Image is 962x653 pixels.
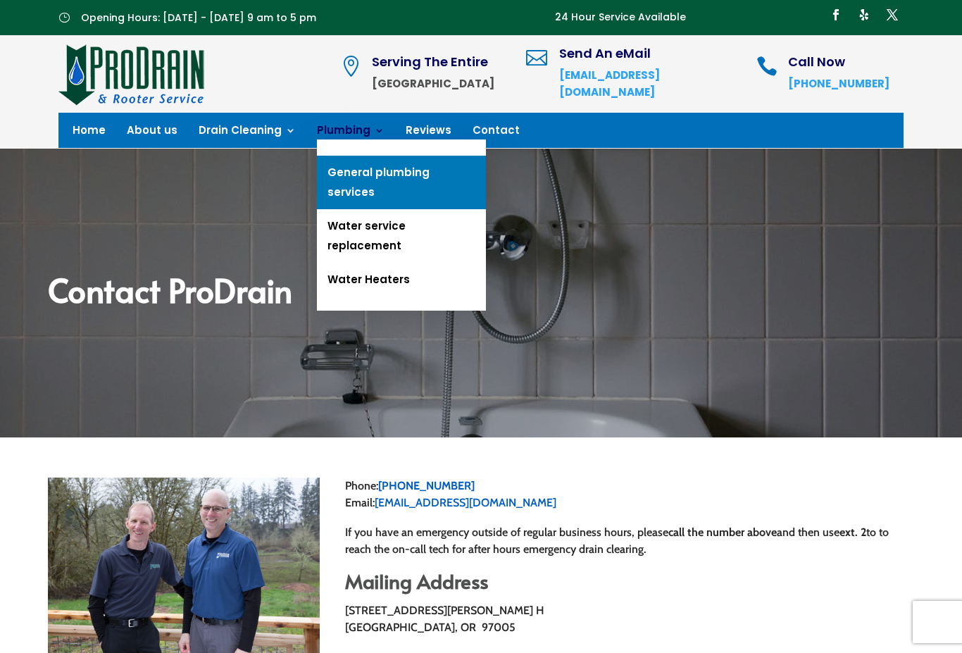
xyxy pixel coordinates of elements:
a: General plumbing services [317,156,486,209]
a: Drain Cleaning [199,125,296,141]
a: Follow on Facebook [825,4,847,26]
span: Send An eMail [559,44,651,62]
h2: Contact ProDrain [48,273,913,313]
span: Phone: [345,479,378,492]
span: Opening Hours: [DATE] - [DATE] 9 am to 5 pm [81,11,316,25]
a: Home [73,125,106,141]
a: About us [127,125,177,141]
span: Email: [345,496,375,509]
a: Follow on X [881,4,904,26]
a: Contact [473,125,520,141]
span: [GEOGRAPHIC_DATA], OR 97005 [345,621,516,634]
a: [EMAIL_ADDRESS][DOMAIN_NAME] [559,68,660,99]
p: 24 Hour Service Available [555,9,686,26]
span: If you have an emergency outside of regular business hours, please [345,525,668,539]
img: site-logo-100h [58,42,206,106]
a: Reviews [406,125,451,141]
h2: Mailing Address [345,571,913,598]
strong: [GEOGRAPHIC_DATA] [372,76,494,91]
strong: call the number above [668,525,777,539]
a: [EMAIL_ADDRESS][DOMAIN_NAME] [375,496,556,509]
span: and then use [777,525,839,539]
span:  [340,56,361,77]
a: Follow on Yelp [853,4,875,26]
span: Serving The Entire [372,53,488,70]
span:  [756,56,777,77]
a: [PHONE_NUMBER] [378,479,475,492]
a: [PHONE_NUMBER] [788,76,889,91]
span: [STREET_ADDRESS][PERSON_NAME] H [345,604,544,617]
span: } [58,12,70,23]
span:  [526,47,547,68]
a: Water service replacement [317,209,486,263]
span: Call Now [788,53,845,70]
strong: ext. 2 [839,525,866,539]
a: Plumbing [317,125,385,141]
a: Water Heaters [317,263,486,297]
